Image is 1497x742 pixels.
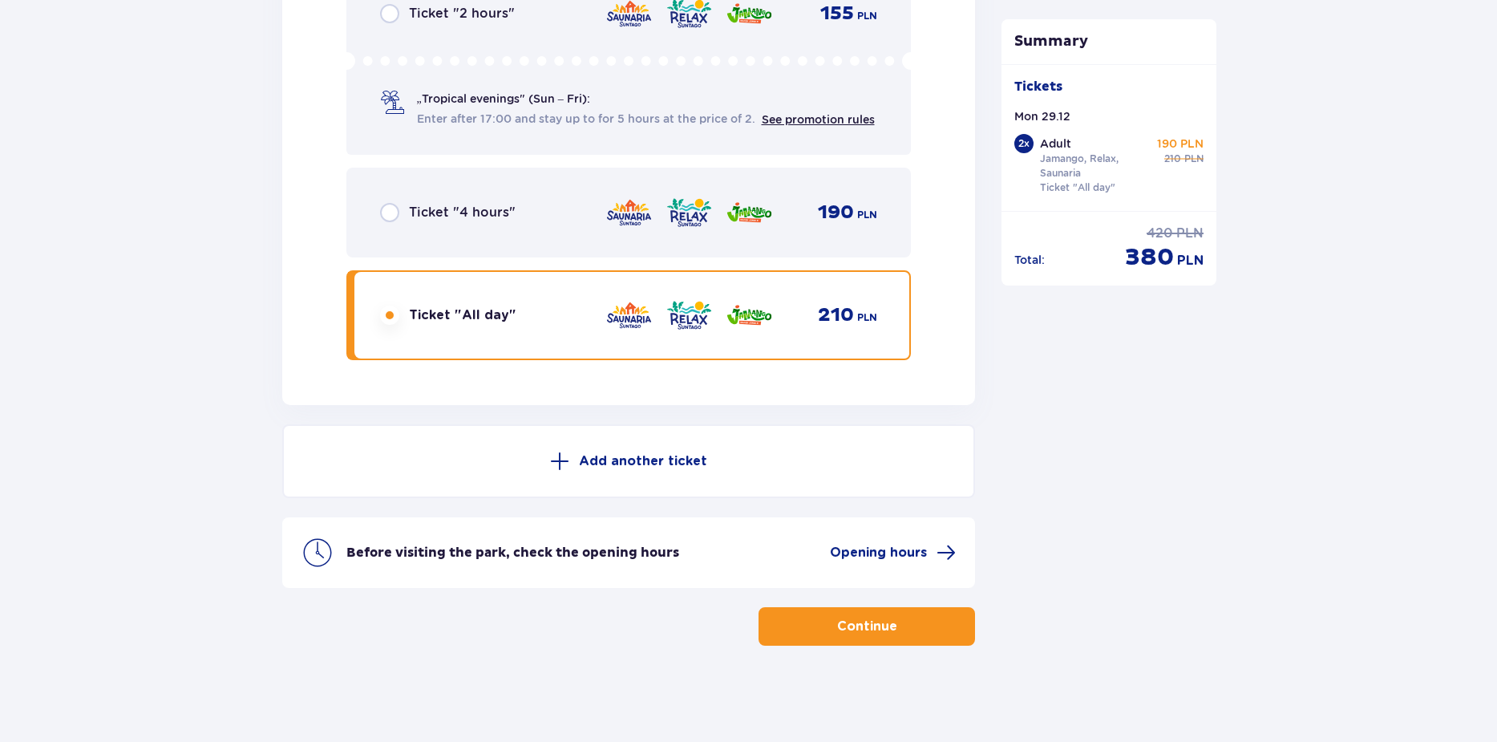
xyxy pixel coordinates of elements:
[409,306,516,324] span: Ticket "All day"
[762,113,875,126] a: See promotion rules
[282,424,976,498] button: Add another ticket
[1125,242,1174,273] span: 380
[1184,152,1204,166] span: PLN
[830,544,927,562] span: Opening hours
[1040,180,1115,195] p: Ticket "All day"
[417,91,590,107] span: „Tropical evenings" (Sun – Fri):
[857,208,877,222] span: PLN
[1164,152,1181,166] span: 210
[1177,252,1204,270] span: PLN
[726,196,773,229] img: Jamango
[666,196,713,229] img: Relax
[1014,78,1062,95] p: Tickets
[830,543,956,562] a: Opening hours
[605,196,653,229] img: Saunaria
[820,2,854,26] span: 155
[837,618,897,635] p: Continue
[726,298,773,332] img: Jamango
[605,298,653,332] img: Saunaria
[1157,136,1204,152] p: 190 PLN
[346,544,679,562] p: Before visiting the park, check the opening hours
[759,607,975,646] button: Continue
[818,201,854,225] span: 190
[417,111,755,127] span: Enter after 17:00 and stay up to for 5 hours at the price of 2.
[409,204,516,221] span: Ticket "4 hours"
[1001,32,1216,51] p: Summary
[1176,225,1204,242] span: PLN
[666,298,713,332] img: Relax
[857,9,877,23] span: PLN
[579,452,707,470] p: Add another ticket
[818,303,854,327] span: 210
[1147,225,1173,242] span: 420
[1014,134,1034,153] div: 2 x
[1014,108,1070,124] p: Mon 29.12
[1040,152,1151,180] p: Jamango, Relax, Saunaria
[857,310,877,325] span: PLN
[1014,252,1045,268] p: Total :
[1040,136,1071,152] p: Adult
[409,5,515,22] span: Ticket "2 hours"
